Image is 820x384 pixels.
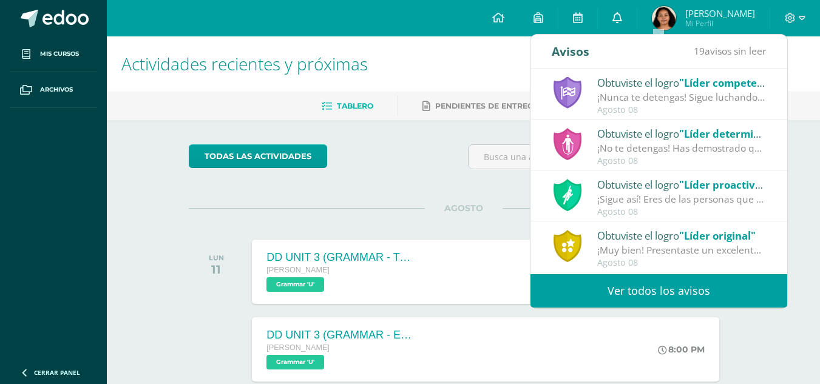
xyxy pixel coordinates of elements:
a: todas las Actividades [189,144,327,168]
span: Mis cursos [40,49,79,59]
span: [PERSON_NAME] [685,7,755,19]
div: ¡Nunca te detengas! Sigue luchando para convertirte en la mejor versión de ti mismo, sin desacred... [597,90,766,104]
span: Pendientes de entrega [435,101,539,110]
a: Mis cursos [10,36,97,72]
span: Archivos [40,85,73,95]
div: Agosto 08 [597,156,766,166]
span: avisos sin leer [694,44,766,58]
div: Avisos [552,35,589,68]
div: 8:00 PM [658,344,705,355]
a: Tablero [322,96,373,116]
span: 19 [694,44,705,58]
span: "Líder proactivo" [679,178,766,192]
span: "Líder determinado" [679,127,784,141]
div: Agosto 08 [597,258,766,268]
span: [PERSON_NAME] [266,266,330,274]
div: ¡Muy bien! Presentaste un excelente proyecto que se diferenció por ser único. Lograste alcanzar t... [597,243,766,257]
input: Busca una actividad próxima aquí... [469,145,737,169]
span: [PERSON_NAME] [266,343,330,352]
div: Agosto 08 [597,105,766,115]
div: Obtuviste el logro [597,227,766,243]
span: Actividades recientes y próximas [121,52,368,75]
span: Grammar 'U' [266,355,324,369]
div: DD UNIT 3 (GRAMMAR - TOP WORKSHEETS) [266,251,412,264]
div: Obtuviste el logro [597,177,766,192]
span: Tablero [337,101,373,110]
div: DD UNIT 3 (GRAMMAR - ELLII) [266,329,412,342]
span: Grammar 'U' [266,277,324,292]
span: Mi Perfil [685,18,755,29]
div: ¡Sigue así! Eres de las personas que investigan y buscan recursos, has demostrado gran proactivid... [597,192,766,206]
div: Obtuviste el logro [597,126,766,141]
span: Cerrar panel [34,368,80,377]
div: Agosto 08 [597,207,766,217]
span: AGOSTO [425,203,503,214]
a: Archivos [10,72,97,108]
a: Ver todos los avisos [530,274,787,308]
div: LUN [209,254,224,262]
img: cb4148081ef252bd29a6a4424fd4a5bd.png [652,6,676,30]
span: "Líder competente" [679,76,779,90]
a: Pendientes de entrega [422,96,539,116]
div: 11 [209,262,224,277]
div: Obtuviste el logro [597,75,766,90]
div: ¡No te detengas! Has demostrado que eres capaz de lograr lo que te has propuesto, eres una person... [597,141,766,155]
span: "Líder original" [679,229,756,243]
